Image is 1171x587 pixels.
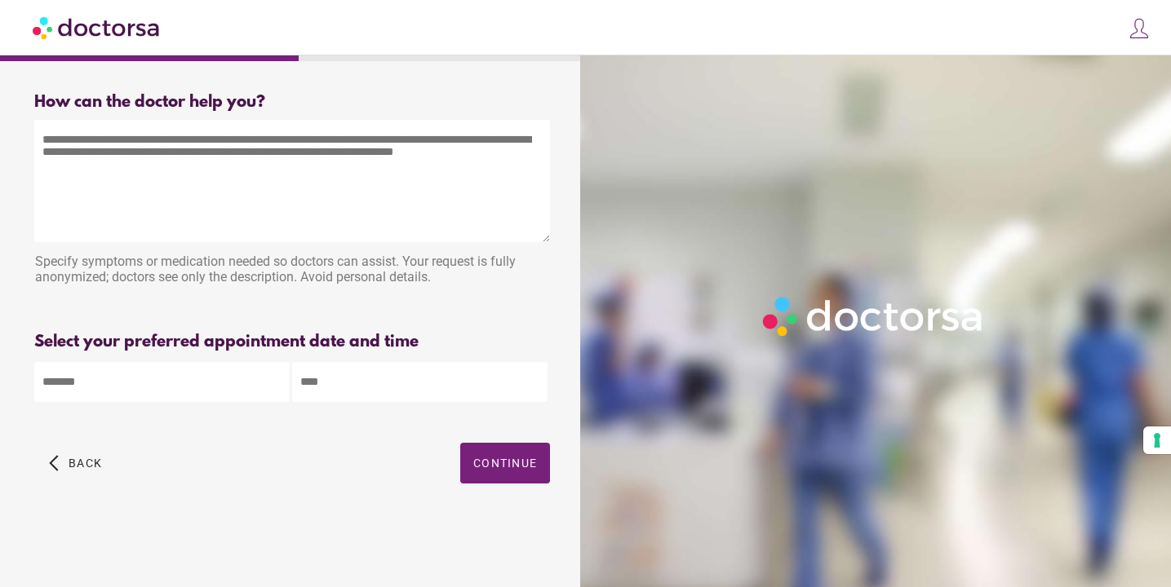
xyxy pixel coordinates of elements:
img: Doctorsa.com [33,9,162,46]
button: arrow_back_ios Back [42,443,109,483]
button: Your consent preferences for tracking technologies [1143,426,1171,454]
div: Select your preferred appointment date and time [34,333,550,351]
img: Logo-Doctorsa-trans-White-partial-flat.png [756,290,991,342]
span: Back [69,457,102,470]
img: icons8-customer-100.png [1128,17,1151,40]
button: Continue [460,443,550,483]
div: Specify symptoms or medication needed so doctors can assist. Your request is fully anonymized; do... [34,245,550,297]
div: How can the doctor help you? [34,93,550,112]
span: Continue [473,457,537,470]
